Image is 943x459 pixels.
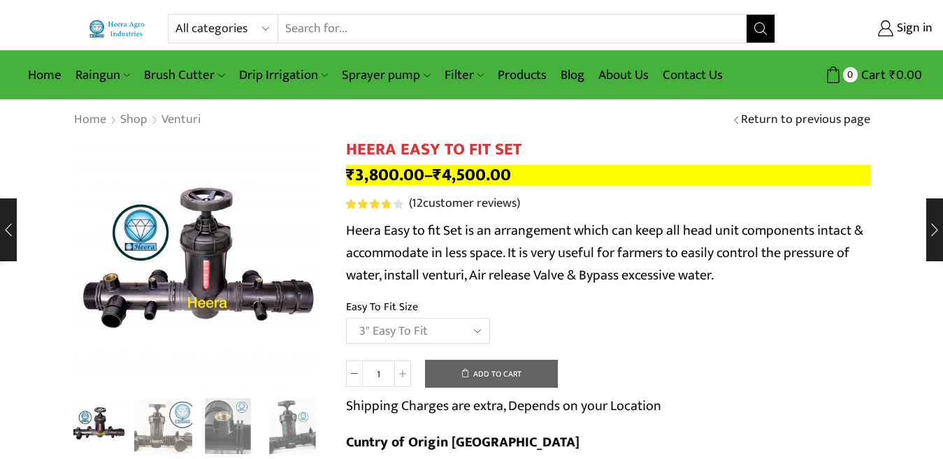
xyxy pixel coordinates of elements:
[346,395,661,417] p: Shipping Charges are extra, Depends on your Location
[346,161,424,189] bdi: 3,800.00
[363,360,394,387] input: Product quantity
[346,219,870,286] p: Heera Easy to fit Set is an arrangement which can keep all head unit components intact & accommod...
[796,16,933,41] a: Sign in
[69,59,137,92] a: Raingun
[591,59,656,92] a: About Us
[161,111,201,129] a: Venturi
[232,59,335,92] a: Drip Irrigation
[278,15,747,43] input: Search for...
[134,398,192,454] li: 2 / 8
[73,140,325,391] div: 1 / 8
[425,360,558,388] button: Add to cart
[264,398,322,456] a: IMG_1483
[73,111,107,129] a: Home
[346,199,405,209] span: 12
[137,59,231,92] a: Brush Cutter
[433,161,511,189] bdi: 4,500.00
[554,59,591,92] a: Blog
[346,165,870,186] p: –
[346,199,403,209] div: Rated 3.83 out of 5
[120,111,148,129] a: Shop
[346,140,870,160] h1: HEERA EASY TO FIT SET
[346,299,418,315] label: Easy To Fit Size
[73,111,201,129] nav: Breadcrumb
[433,161,442,189] span: ₹
[858,66,886,85] span: Cart
[412,193,423,214] span: 12
[789,62,922,88] a: 0 Cart ₹0.00
[889,64,896,86] span: ₹
[264,398,322,454] li: 4 / 8
[346,430,580,454] b: Cuntry of Origin [GEOGRAPHIC_DATA]
[741,111,870,129] a: Return to previous page
[747,15,775,43] button: Search button
[889,64,922,86] bdi: 0.00
[491,59,554,92] a: Products
[346,161,355,189] span: ₹
[73,140,325,391] img: Heera Easy To Fit Set
[893,20,933,38] span: Sign in
[656,59,730,92] a: Contact Us
[199,398,257,456] a: IMG_1482
[409,195,520,213] a: (12customer reviews)
[843,67,858,82] span: 0
[199,398,257,454] li: 3 / 8
[21,59,69,92] a: Home
[70,398,128,454] li: 1 / 8
[335,59,437,92] a: Sprayer pump
[70,396,128,454] img: Heera Easy To Fit Set
[438,59,491,92] a: Filter
[346,199,389,209] span: Rated out of 5 based on customer ratings
[134,398,192,456] a: IMG_1477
